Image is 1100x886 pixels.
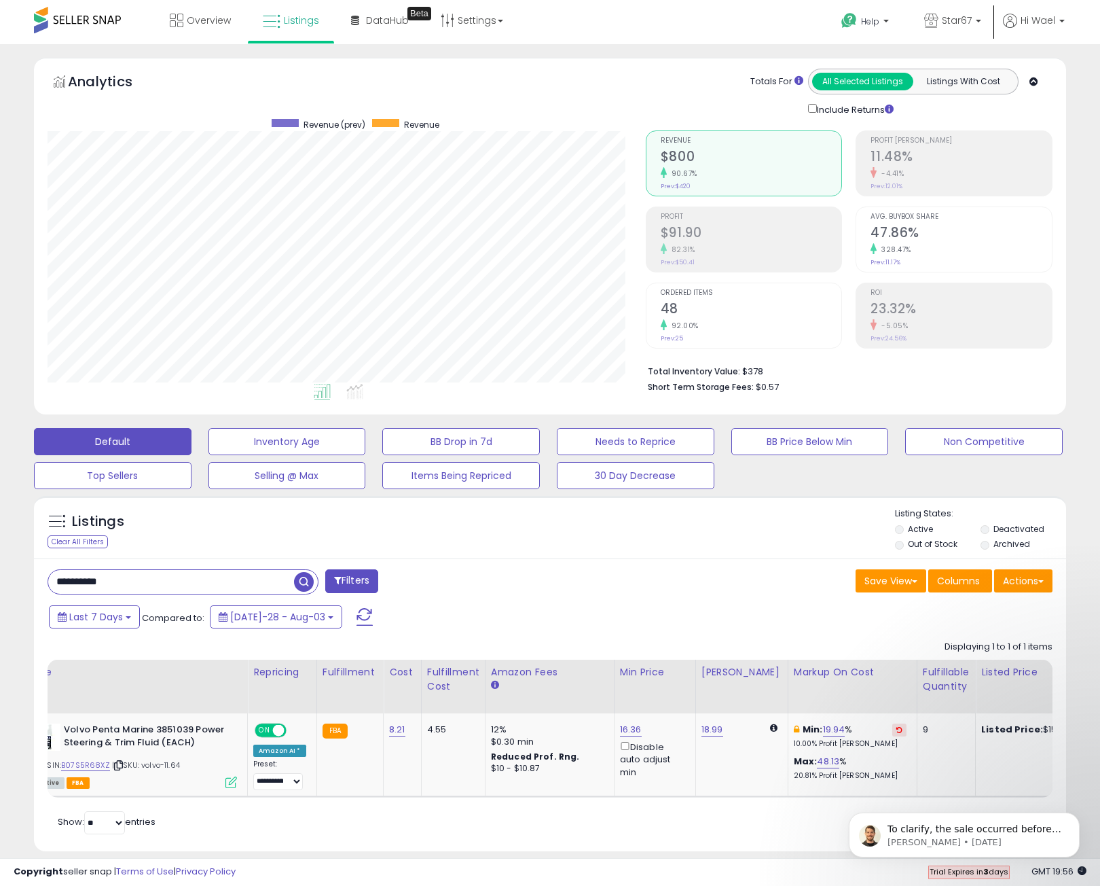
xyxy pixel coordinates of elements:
div: Title [30,665,242,679]
h2: 23.32% [870,301,1052,319]
a: 8.21 [389,723,405,737]
button: Listings With Cost [913,73,1014,90]
h2: 47.86% [870,225,1052,243]
button: [DATE]-28 - Aug-03 [210,605,342,628]
span: Revenue [404,119,439,130]
span: Columns [937,574,980,588]
button: BB Drop in 7d [382,428,540,455]
span: Ordered Items [661,289,842,297]
button: All Selected Listings [812,73,913,90]
h2: 11.48% [870,149,1052,167]
a: Help [830,2,902,44]
button: Inventory Age [208,428,366,455]
span: OFF [285,725,306,737]
div: Markup on Cost [794,665,911,679]
label: Out of Stock [908,538,957,550]
b: Listed Price: [981,723,1043,736]
span: ON [256,725,273,737]
a: Terms of Use [116,865,174,878]
small: Prev: $420 [661,182,691,190]
strong: Copyright [14,865,63,878]
b: Volvo Penta Marine 3851039 Power Steering & Trim Fluid (EACH) [64,724,229,752]
label: Archived [993,538,1030,550]
div: Displaying 1 to 1 of 1 items [945,641,1052,654]
p: 20.81% Profit [PERSON_NAME] [794,771,906,781]
small: 90.67% [667,169,697,179]
button: Actions [994,569,1052,592]
small: -4.41% [877,169,904,179]
button: Needs to Reprice [557,428,714,455]
div: Clear All Filters [48,535,108,548]
span: FBA [67,777,90,789]
button: Items Being Repriced [382,462,540,489]
small: -5.05% [877,321,908,331]
div: % [794,756,906,781]
th: The percentage added to the cost of goods (COGS) that forms the calculator for Min & Max prices. [788,660,917,713]
label: Deactivated [993,523,1044,535]
button: Default [34,428,191,455]
div: Listed Price [981,665,1099,679]
small: 92.00% [667,321,699,331]
small: 328.47% [877,245,911,255]
button: BB Price Below Min [731,428,889,455]
div: Fulfillment [323,665,378,679]
span: Profit [661,213,842,221]
small: 82.31% [667,245,695,255]
small: Prev: 24.56% [870,334,906,342]
span: Listings [284,14,319,27]
b: Min: [803,723,823,736]
a: 19.94 [823,723,845,737]
button: 30 Day Decrease [557,462,714,489]
b: Reduced Prof. Rng. [491,751,580,762]
span: Revenue (prev) [304,119,365,130]
div: % [794,724,906,749]
iframe: Intercom notifications message [828,784,1100,879]
button: Non Competitive [905,428,1063,455]
span: Hi Wael [1021,14,1055,27]
small: Amazon Fees. [491,679,499,692]
span: Profit [PERSON_NAME] [870,137,1052,145]
a: Hi Wael [1003,14,1065,44]
i: Get Help [841,12,858,29]
button: Selling @ Max [208,462,366,489]
span: Revenue [661,137,842,145]
div: 9 [923,724,965,736]
span: Avg. Buybox Share [870,213,1052,221]
span: Star67 [942,14,972,27]
div: seller snap | | [14,866,236,879]
div: Totals For [750,75,803,88]
button: Top Sellers [34,462,191,489]
div: ASIN: [33,724,237,787]
h5: Analytics [68,72,159,94]
i: Revert to store-level Min Markup [896,726,902,733]
button: Last 7 Days [49,605,140,628]
h2: $800 [661,149,842,167]
div: Fulfillable Quantity [923,665,970,694]
a: Privacy Policy [176,865,236,878]
div: Fulfillment Cost [427,665,479,694]
div: [PERSON_NAME] [701,665,782,679]
b: Short Term Storage Fees: [648,381,754,393]
li: $378 [648,362,1042,378]
div: 12% [491,724,604,736]
div: Preset: [253,760,306,790]
div: Amazon Fees [491,665,608,679]
div: Disable auto adjust min [620,739,685,779]
a: 16.36 [620,723,642,737]
small: Prev: $50.41 [661,258,695,266]
div: Tooltip anchor [407,7,431,20]
p: 10.00% Profit [PERSON_NAME] [794,739,906,749]
b: Total Inventory Value: [648,366,740,377]
div: 4.55 [427,724,475,736]
div: Include Returns [798,101,910,117]
span: All listings currently available for purchase on Amazon [33,777,65,789]
h2: $91.90 [661,225,842,243]
small: Prev: 25 [661,334,683,342]
b: Max: [794,755,818,768]
small: Prev: 11.17% [870,258,900,266]
p: Listing States: [895,508,1067,520]
label: Active [908,523,933,535]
